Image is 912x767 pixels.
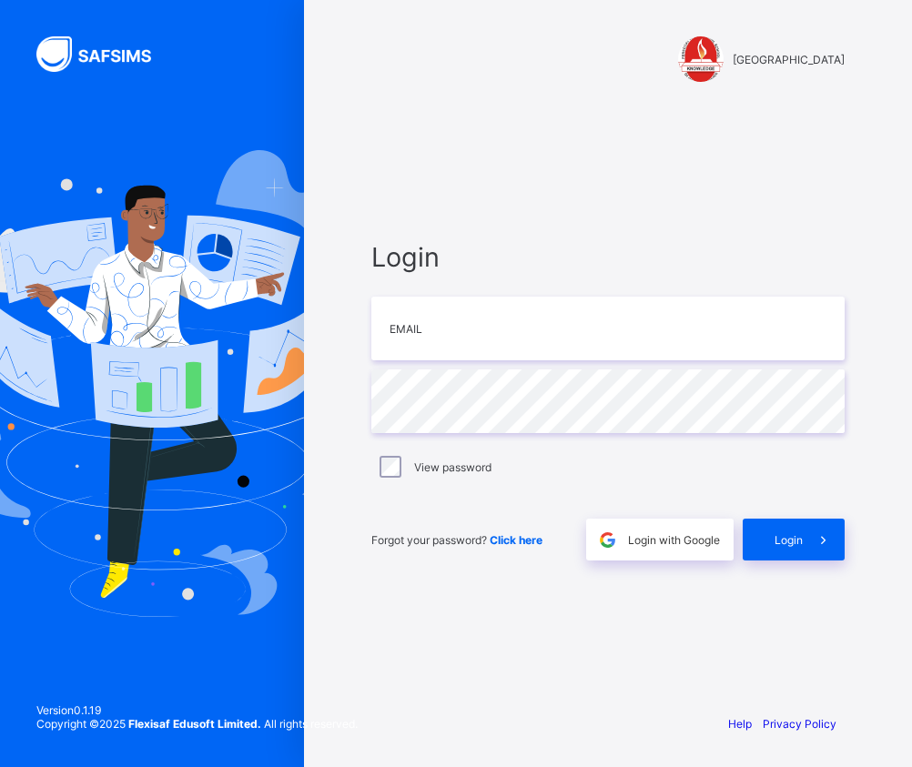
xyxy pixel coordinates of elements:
[733,53,845,66] span: [GEOGRAPHIC_DATA]
[371,241,845,273] span: Login
[414,460,491,474] label: View password
[775,533,803,547] span: Login
[597,530,618,550] img: google.396cfc9801f0270233282035f929180a.svg
[128,717,261,731] strong: Flexisaf Edusoft Limited.
[763,717,836,731] a: Privacy Policy
[36,36,173,72] img: SAFSIMS Logo
[490,533,542,547] a: Click here
[36,703,358,717] span: Version 0.1.19
[36,717,358,731] span: Copyright © 2025 All rights reserved.
[371,533,542,547] span: Forgot your password?
[628,533,720,547] span: Login with Google
[728,717,752,731] a: Help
